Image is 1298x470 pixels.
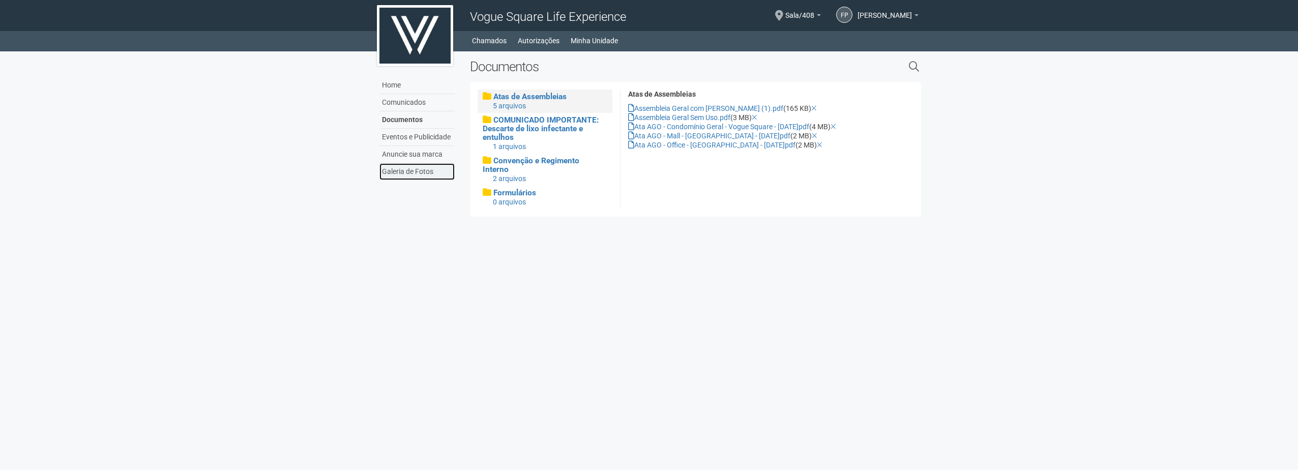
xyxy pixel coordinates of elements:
[858,13,919,21] a: [PERSON_NAME]
[518,34,559,48] a: Autorizações
[379,111,455,129] a: Documentos
[470,10,626,24] span: Vogue Square Life Experience
[811,104,817,112] a: Excluir
[628,141,795,149] a: Ata AGO - Office - [GEOGRAPHIC_DATA] - [DATE]pdf
[628,90,696,98] strong: Atas de Assembleias
[377,5,453,66] img: logo.jpg
[493,101,607,110] div: 5 arquivos
[628,122,913,131] div: (4 MB)
[379,129,455,146] a: Eventos e Publicidade
[831,123,836,131] a: Excluir
[628,140,913,150] div: (2 MB)
[493,197,607,207] div: 0 arquivos
[817,141,822,149] a: Excluir
[379,77,455,94] a: Home
[483,115,599,142] span: COMUNICADO IMPORTANTE: Descarte de lixo infectante e entulhos
[858,2,912,19] span: Fernando Paulino de Souza Junior
[752,113,757,122] a: Excluir
[628,113,730,122] a: Assembleia Geral Sem Uso.pdf
[628,104,913,113] div: (165 KB)
[628,123,809,131] a: Ata AGO - Condomínio Geral - Vogue Square - [DATE]pdf
[379,163,455,180] a: Galeria de Fotos
[493,188,536,197] span: Formulários
[483,188,607,207] a: Formulários 0 arquivos
[483,92,607,110] a: Atas de Assembleias 5 arquivos
[493,92,567,101] span: Atas de Assembleias
[470,59,804,74] h2: Documentos
[785,2,814,19] span: Sala/408
[493,174,607,183] div: 2 arquivos
[379,94,455,111] a: Comunicados
[483,156,579,174] span: Convenção e Regimento Interno
[493,142,607,151] div: 1 arquivos
[571,34,618,48] a: Minha Unidade
[628,132,790,140] a: Ata AGO - Mall - [GEOGRAPHIC_DATA] - [DATE]pdf
[836,7,852,23] a: FP
[379,146,455,163] a: Anuncie sua marca
[628,113,913,122] div: (3 MB)
[628,104,783,112] a: Assembleia Geral com [PERSON_NAME] (1).pdf
[483,115,607,151] a: COMUNICADO IMPORTANTE: Descarte de lixo infectante e entulhos 1 arquivos
[812,132,817,140] a: Excluir
[628,131,913,140] div: (2 MB)
[785,13,821,21] a: Sala/408
[472,34,507,48] a: Chamados
[483,156,607,183] a: Convenção e Regimento Interno 2 arquivos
